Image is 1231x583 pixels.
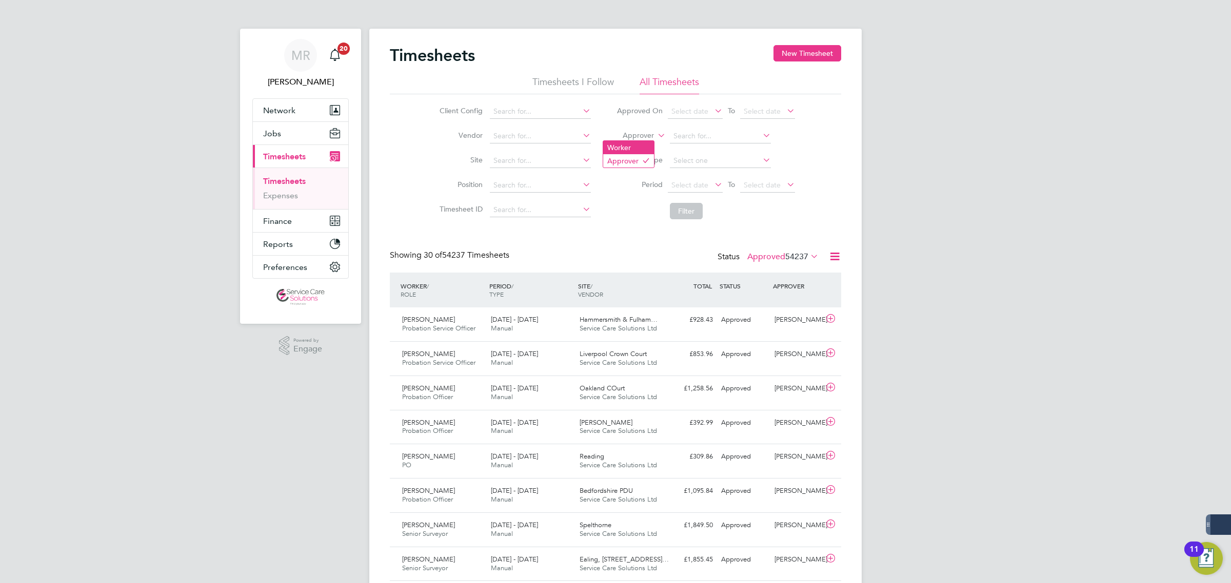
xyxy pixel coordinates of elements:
span: Manual [491,358,513,367]
span: 54237 [785,252,808,262]
label: Site [436,155,483,164]
span: Manual [491,529,513,538]
span: Manual [491,324,513,332]
span: Probation Officer [402,392,453,401]
a: Powered byEngage [279,336,323,356]
button: Filter [670,203,703,219]
input: Search for... [490,129,591,143]
span: Oakland COurt [580,384,625,392]
div: [PERSON_NAME] [770,380,824,397]
div: APPROVER [770,277,824,295]
button: Timesheets [253,145,348,168]
input: Search for... [490,178,591,193]
span: Timesheets [263,152,306,161]
a: Go to home page [252,289,349,305]
input: Search for... [670,129,771,143]
span: Service Care Solutions Ltd [580,529,657,538]
button: Reports [253,233,348,255]
div: [PERSON_NAME] [770,517,824,534]
button: Finance [253,210,348,232]
div: [PERSON_NAME] [770,448,824,465]
img: servicecare-logo-retina.png [276,289,325,305]
span: Manual [491,461,513,469]
label: Approver [608,131,654,141]
span: To [725,104,738,117]
span: [PERSON_NAME] [402,315,455,324]
span: / [511,282,513,290]
div: SITE [575,277,664,303]
span: ROLE [401,290,416,298]
span: Ealing, [STREET_ADDRESS]… [580,555,669,564]
span: 30 of [424,250,442,260]
div: [PERSON_NAME] [770,414,824,431]
div: Approved [717,414,770,431]
span: Spelthorne [580,520,611,529]
span: Reports [263,239,293,249]
span: Service Care Solutions Ltd [580,392,657,401]
button: Jobs [253,122,348,144]
div: Approved [717,517,770,534]
span: [PERSON_NAME] [402,555,455,564]
span: / [590,282,592,290]
a: Expenses [263,191,298,200]
span: Powered by [293,336,322,345]
div: Approved [717,311,770,328]
div: £392.99 [664,414,717,431]
div: £1,855.45 [664,551,717,568]
span: Service Care Solutions Ltd [580,461,657,469]
div: WORKER [398,277,487,303]
label: Period [617,180,663,189]
button: Preferences [253,256,348,278]
span: Probation Service Officer [402,358,475,367]
li: Worker [603,141,654,154]
span: / [427,282,429,290]
span: [PERSON_NAME] [402,452,455,461]
div: £1,849.50 [664,517,717,534]
span: Engage [293,345,322,353]
input: Search for... [490,105,591,119]
span: VENDOR [578,290,603,298]
label: Approved On [617,106,663,115]
span: Reading [580,452,604,461]
div: £309.86 [664,448,717,465]
input: Search for... [490,154,591,168]
span: Finance [263,216,292,226]
div: Approved [717,448,770,465]
span: [PERSON_NAME] [402,520,455,529]
span: [DATE] - [DATE] [491,315,538,324]
div: [PERSON_NAME] [770,346,824,363]
li: All Timesheets [640,76,699,94]
span: [DATE] - [DATE] [491,349,538,358]
div: [PERSON_NAME] [770,311,824,328]
span: Manual [491,564,513,572]
div: Approved [717,551,770,568]
span: TOTAL [693,282,712,290]
label: Vendor [436,131,483,140]
span: Hammersmith & Fulham… [580,315,658,324]
span: Probation Service Officer [402,324,475,332]
div: £1,258.56 [664,380,717,397]
li: Timesheets I Follow [532,76,614,94]
button: Network [253,99,348,121]
span: Liverpool Crown Court [580,349,647,358]
span: Manual [491,392,513,401]
span: Preferences [263,262,307,272]
span: Probation Officer [402,426,453,435]
span: Probation Officer [402,495,453,504]
span: [DATE] - [DATE] [491,384,538,392]
span: Bedfordshire PDU [580,486,633,495]
span: Select date [744,107,781,116]
div: 11 [1189,549,1199,563]
a: MR[PERSON_NAME] [252,39,349,88]
span: Select date [744,180,781,190]
div: STATUS [717,277,770,295]
div: [PERSON_NAME] [770,551,824,568]
div: £1,095.84 [664,483,717,499]
span: [PERSON_NAME] [402,349,455,358]
span: 20 [337,43,350,55]
span: [PERSON_NAME] [402,486,455,495]
span: [DATE] - [DATE] [491,452,538,461]
span: Service Care Solutions Ltd [580,324,657,332]
div: £928.43 [664,311,717,328]
span: Select date [671,180,708,190]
